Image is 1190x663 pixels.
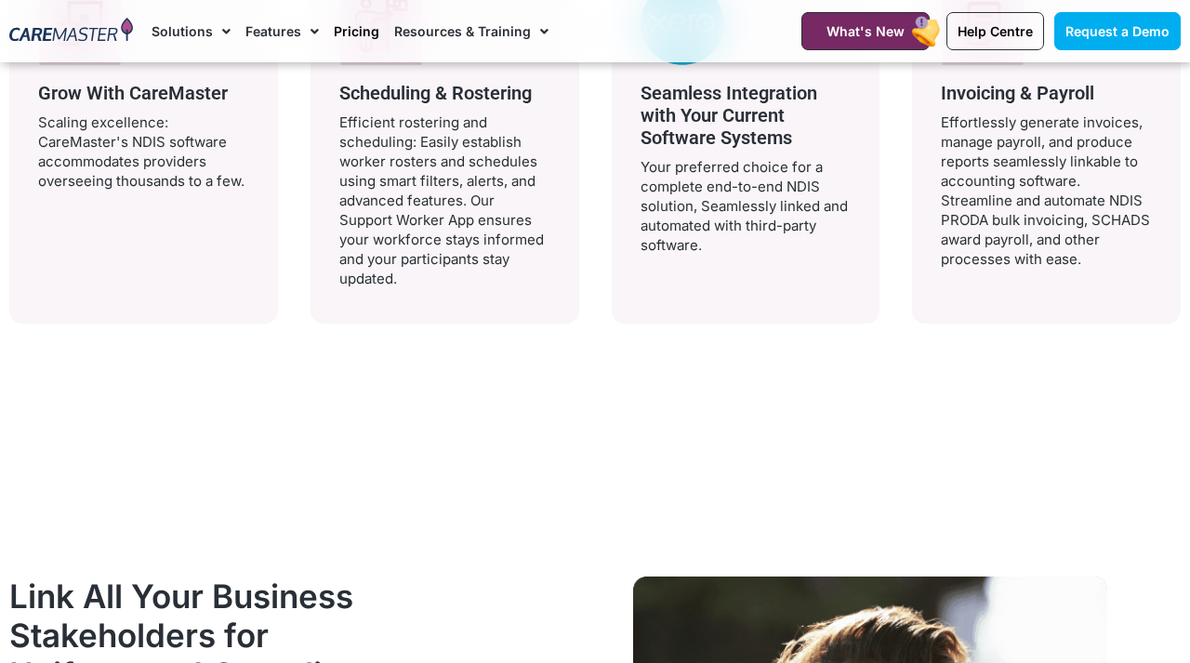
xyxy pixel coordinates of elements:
[941,82,1094,104] span: Invoicing & Payroll
[1065,23,1170,39] span: Request a Demo
[339,82,532,104] span: Scheduling & Rostering
[958,23,1033,39] span: Help Centre
[339,113,550,288] p: Efficient rostering and scheduling: Easily establish worker rosters and schedules using smart fil...
[941,113,1152,269] p: Effortlessly generate invoices, manage payroll, and produce reports seamlessly linkable to accoun...
[38,82,228,104] span: Grow With CareMaster
[826,23,905,39] span: What's New
[801,12,930,50] a: What's New
[9,18,133,45] img: CareMaster Logo
[641,157,852,255] p: Your preferred choice for a complete end-to-end NDIS solution, Seamlessly linked and automated wi...
[641,82,817,149] span: Seamless Integration with Your Current Software Systems
[1054,12,1181,50] a: Request a Demo
[946,12,1044,50] a: Help Centre
[38,113,249,191] p: Scaling excellence: CareMaster's NDIS software accommodates providers overseeing thousands to a few.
